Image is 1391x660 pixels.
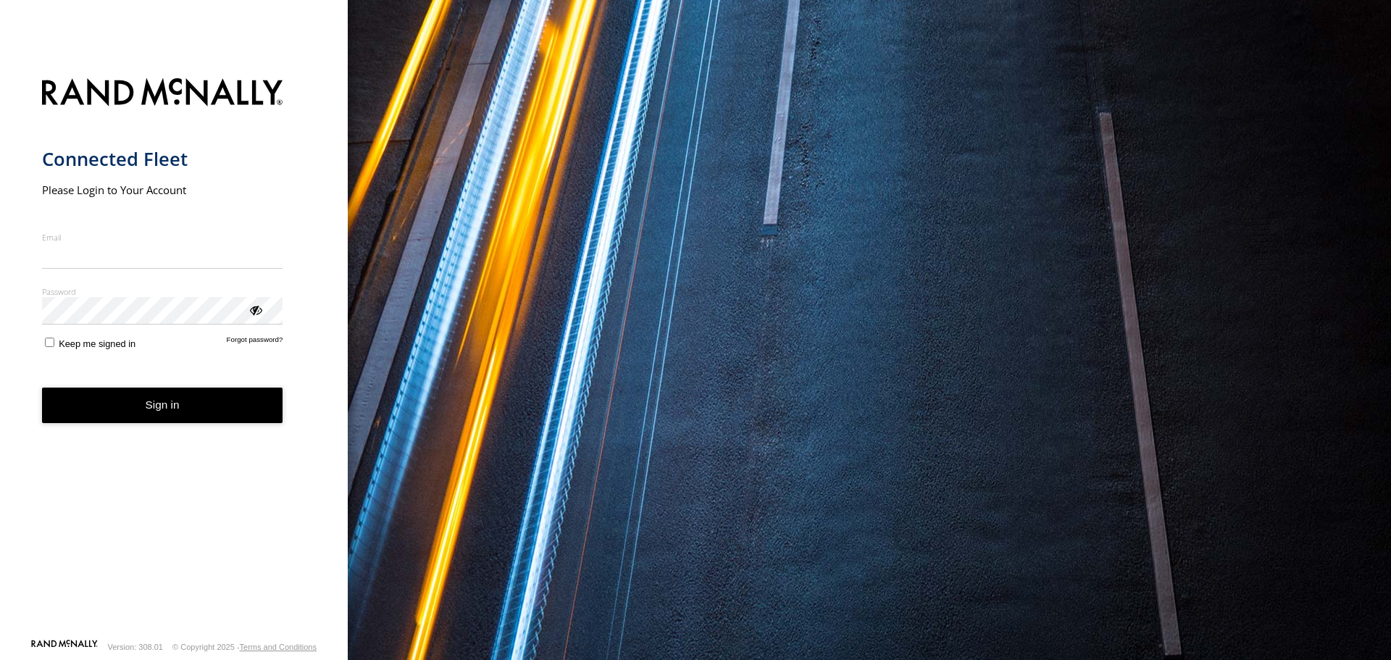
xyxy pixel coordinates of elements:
h2: Please Login to Your Account [42,183,283,197]
label: Password [42,286,283,297]
img: Rand McNally [42,75,283,112]
h1: Connected Fleet [42,147,283,171]
a: Forgot password? [227,335,283,349]
div: ViewPassword [248,302,262,317]
label: Email [42,232,283,243]
a: Visit our Website [31,640,98,654]
span: Keep me signed in [59,338,135,349]
div: © Copyright 2025 - [172,643,317,651]
button: Sign in [42,388,283,423]
div: Version: 308.01 [108,643,163,651]
input: Keep me signed in [45,338,54,347]
a: Terms and Conditions [240,643,317,651]
form: main [42,70,306,638]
